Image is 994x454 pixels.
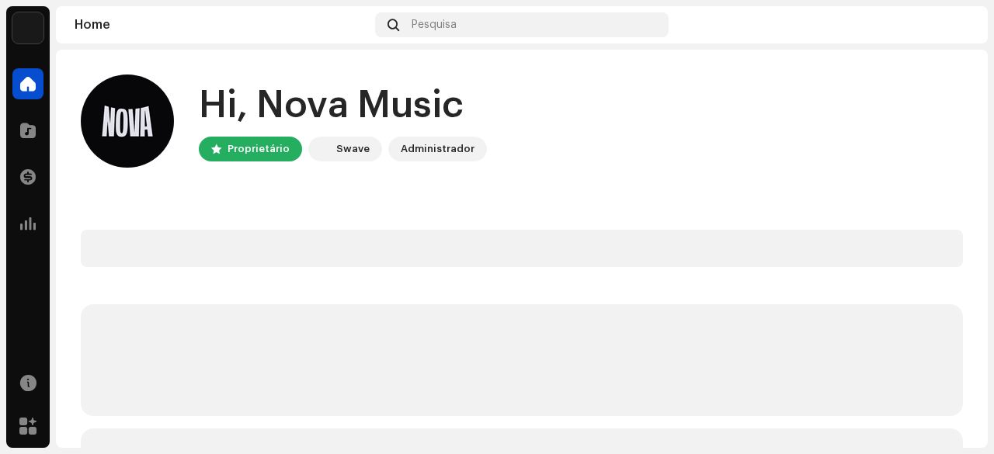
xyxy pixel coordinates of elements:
[75,19,369,31] div: Home
[944,12,969,37] img: 16dd17fc-4c65-48d8-b7b5-c4709e64301e
[336,140,370,158] div: Swave
[401,140,474,158] div: Administrador
[412,19,457,31] span: Pesquisa
[228,140,290,158] div: Proprietário
[12,12,43,43] img: 1710b61e-6121-4e79-a126-bcb8d8a2a180
[311,140,330,158] img: 1710b61e-6121-4e79-a126-bcb8d8a2a180
[81,75,174,168] img: 16dd17fc-4c65-48d8-b7b5-c4709e64301e
[199,81,487,130] div: Hi, Nova Music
